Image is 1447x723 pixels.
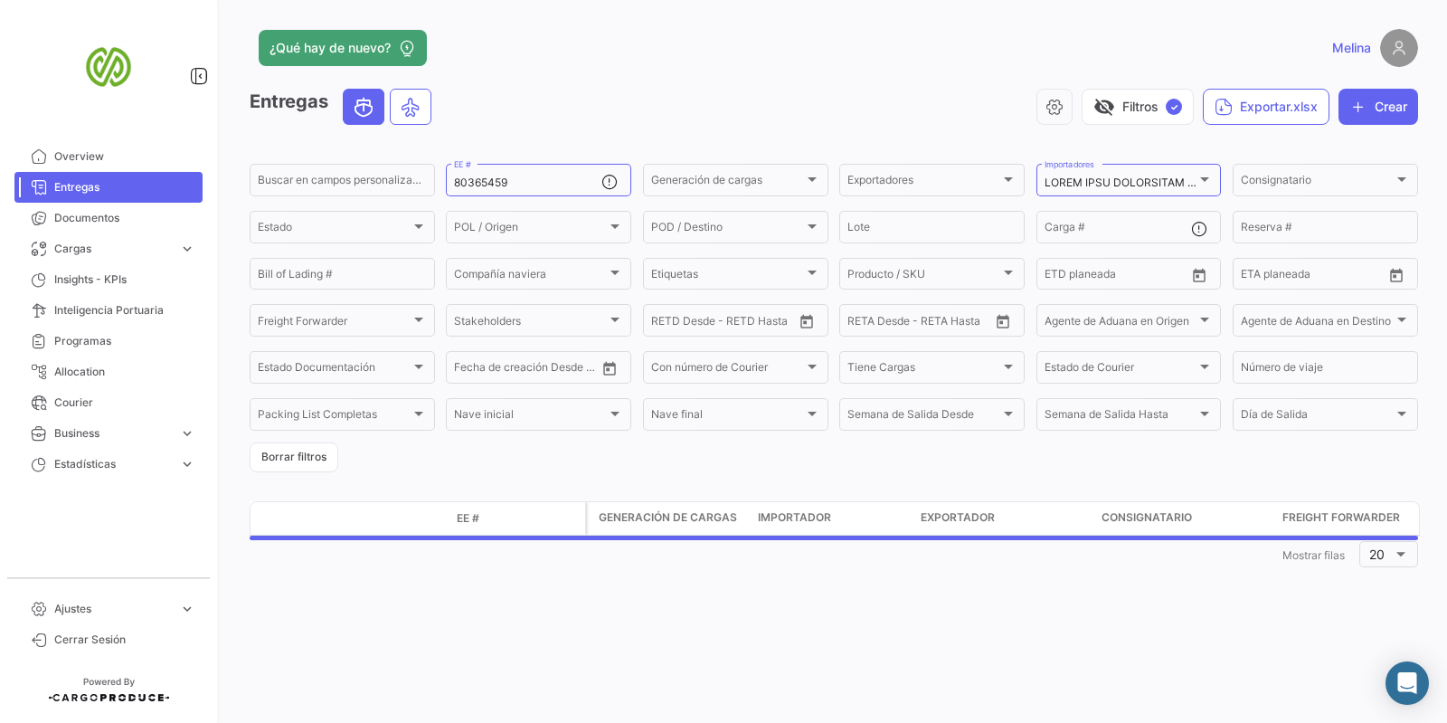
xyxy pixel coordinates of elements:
[454,364,487,376] input: Desde
[751,502,913,535] datatable-header-cell: Importador
[1332,39,1371,57] span: Melina
[179,456,195,472] span: expand_more
[1090,271,1157,283] input: Hasta
[651,176,804,189] span: Generación de cargas
[847,271,1000,283] span: Producto / SKU
[588,502,751,535] datatable-header-cell: Generación de cargas
[258,224,411,236] span: Estado
[54,632,195,648] span: Cerrar Sesión
[1241,317,1394,329] span: Agente de Aduana en Destino
[1045,271,1077,283] input: Desde
[1045,364,1197,376] span: Estado de Courier
[1369,547,1385,562] span: 20
[989,308,1017,335] button: Open calendar
[651,317,684,329] input: Desde
[1094,502,1275,535] datatable-header-cell: Consignatario
[179,601,195,617] span: expand_more
[1203,89,1329,125] button: Exportar.xlsx
[14,295,203,326] a: Inteligencia Portuaria
[332,511,449,526] datatable-header-cell: Estado Doc.
[1383,262,1410,289] button: Open calendar
[1286,271,1353,283] input: Hasta
[54,241,172,257] span: Cargas
[14,203,203,233] a: Documentos
[913,502,1094,535] datatable-header-cell: Exportador
[651,411,804,423] span: Nave final
[54,425,172,442] span: Business
[391,90,430,124] button: Air
[258,411,411,423] span: Packing List Completas
[758,509,831,526] span: Importador
[1082,89,1194,125] button: visibility_offFiltros✓
[1380,29,1418,67] img: placeholder-user.png
[54,148,195,165] span: Overview
[847,411,1000,423] span: Semana de Salida Desde
[14,387,203,418] a: Courier
[457,510,479,527] span: EE #
[14,141,203,172] a: Overview
[1338,89,1418,125] button: Crear
[499,364,566,376] input: Hasta
[54,601,172,617] span: Ajustes
[1241,411,1394,423] span: Día de Salida
[454,271,607,283] span: Compañía naviera
[54,333,195,349] span: Programas
[258,364,411,376] span: Estado Documentación
[921,509,995,526] span: Exportador
[1166,99,1182,115] span: ✓
[454,411,607,423] span: Nave inicial
[1045,411,1197,423] span: Semana de Salida Hasta
[63,22,154,112] img: san-miguel-logo.png
[287,511,332,526] datatable-header-cell: Modo de Transporte
[54,179,195,195] span: Entregas
[258,317,411,329] span: Freight Forwarder
[14,264,203,295] a: Insights - KPIs
[449,503,585,534] datatable-header-cell: EE #
[1241,176,1394,189] span: Consignatario
[270,39,391,57] span: ¿Qué hay de nuevo?
[1241,271,1273,283] input: Desde
[1102,509,1192,526] span: Consignatario
[1045,317,1197,329] span: Agente de Aduana en Origen
[1282,509,1400,526] span: Freight Forwarder
[259,30,427,66] button: ¿Qué hay de nuevo?
[651,271,804,283] span: Etiquetas
[847,364,1000,376] span: Tiene Cargas
[250,442,338,472] button: Borrar filtros
[54,456,172,472] span: Estadísticas
[847,176,1000,189] span: Exportadores
[1093,96,1115,118] span: visibility_off
[1282,548,1345,562] span: Mostrar filas
[54,271,195,288] span: Insights - KPIs
[847,317,880,329] input: Desde
[793,308,820,335] button: Open calendar
[1186,262,1213,289] button: Open calendar
[14,172,203,203] a: Entregas
[179,425,195,442] span: expand_more
[454,317,607,329] span: Stakeholders
[250,89,437,125] h3: Entregas
[454,224,607,236] span: POL / Origen
[344,90,383,124] button: Ocean
[179,241,195,257] span: expand_more
[54,302,195,319] span: Inteligencia Portuaria
[596,355,623,382] button: Open calendar
[54,364,195,380] span: Allocation
[651,224,804,236] span: POD / Destino
[14,357,203,387] a: Allocation
[599,509,737,526] span: Generación de cargas
[1386,661,1429,705] div: Abrir Intercom Messenger
[651,364,804,376] span: Con número de Courier
[696,317,763,329] input: Hasta
[54,210,195,226] span: Documentos
[893,317,960,329] input: Hasta
[14,326,203,357] a: Programas
[54,395,195,411] span: Courier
